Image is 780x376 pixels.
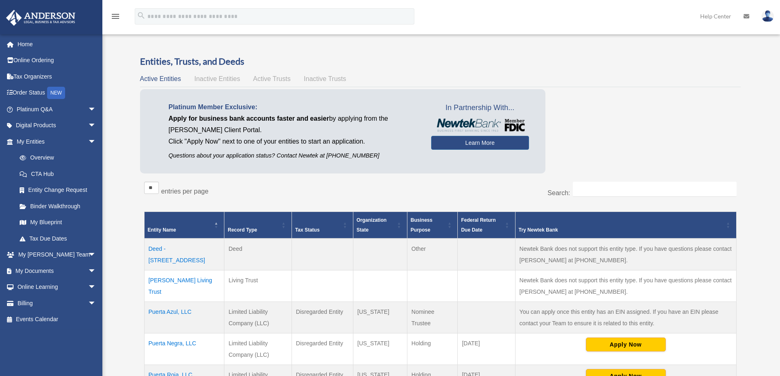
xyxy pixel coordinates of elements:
td: [US_STATE] [353,302,407,333]
th: Entity Name: Activate to invert sorting [144,212,224,239]
a: Home [6,36,109,52]
span: arrow_drop_down [88,263,104,279]
td: Disregarded Entity [292,333,353,365]
span: Tax Status [295,227,320,233]
a: Order StatusNEW [6,85,109,101]
a: Online Ordering [6,52,109,69]
span: arrow_drop_down [88,279,104,296]
span: Inactive Entities [194,75,240,82]
span: In Partnership With... [431,101,529,115]
a: My Documentsarrow_drop_down [6,263,109,279]
td: Living Trust [224,270,292,302]
th: Record Type: Activate to sort [224,212,292,239]
span: arrow_drop_down [88,101,104,118]
td: Puerta Negra, LLC [144,333,224,365]
th: Organization State: Activate to sort [353,212,407,239]
a: CTA Hub [11,166,104,182]
label: entries per page [161,188,209,195]
span: Federal Return Due Date [461,217,496,233]
a: Platinum Q&Aarrow_drop_down [6,101,109,117]
a: Events Calendar [6,311,109,328]
span: Record Type [228,227,257,233]
td: [US_STATE] [353,333,407,365]
img: Anderson Advisors Platinum Portal [4,10,78,26]
td: Holding [407,333,457,365]
td: Deed - [STREET_ADDRESS] [144,239,224,270]
a: My Entitiesarrow_drop_down [6,133,104,150]
td: Newtek Bank does not support this entity type. If you have questions please contact [PERSON_NAME]... [515,270,736,302]
a: menu [111,14,120,21]
i: search [137,11,146,20]
td: You can apply once this entity has an EIN assigned. If you have an EIN please contact your Team t... [515,302,736,333]
a: Tax Organizers [6,68,109,85]
a: Learn More [431,136,529,150]
a: My Blueprint [11,214,104,231]
span: Organization State [357,217,387,233]
th: Business Purpose: Activate to sort [407,212,457,239]
td: [PERSON_NAME] Living Trust [144,270,224,302]
td: Newtek Bank does not support this entity type. If you have questions please contact [PERSON_NAME]... [515,239,736,270]
button: Apply Now [586,338,666,351]
th: Try Newtek Bank : Activate to sort [515,212,736,239]
p: Platinum Member Exclusive: [169,101,419,113]
a: Digital Productsarrow_drop_down [6,117,109,134]
span: Active Trusts [253,75,291,82]
i: menu [111,11,120,21]
p: Questions about your application status? Contact Newtek at [PHONE_NUMBER] [169,151,419,161]
a: Overview [11,150,100,166]
span: Business Purpose [411,217,432,233]
a: Online Learningarrow_drop_down [6,279,109,295]
span: Entity Name [148,227,176,233]
div: Try Newtek Bank [519,225,724,235]
span: arrow_drop_down [88,117,104,134]
a: Binder Walkthrough [11,198,104,214]
div: NEW [47,87,65,99]
span: arrow_drop_down [88,295,104,312]
p: Click "Apply Now" next to one of your entities to start an application. [169,136,419,147]
img: NewtekBankLogoSM.png [435,119,525,132]
a: Tax Due Dates [11,230,104,247]
span: Inactive Trusts [304,75,346,82]
td: [DATE] [458,333,515,365]
td: Limited Liability Company (LLC) [224,302,292,333]
td: Nominee Trustee [407,302,457,333]
td: Other [407,239,457,270]
th: Tax Status: Activate to sort [292,212,353,239]
img: User Pic [762,10,774,22]
h3: Entities, Trusts, and Deeds [140,55,741,68]
label: Search: [547,189,570,196]
th: Federal Return Due Date: Activate to sort [458,212,515,239]
a: My [PERSON_NAME] Teamarrow_drop_down [6,247,109,263]
span: arrow_drop_down [88,133,104,150]
a: Billingarrow_drop_down [6,295,109,311]
span: Apply for business bank accounts faster and easier [169,115,329,122]
td: Disregarded Entity [292,302,353,333]
td: Deed [224,239,292,270]
span: arrow_drop_down [88,247,104,263]
a: Entity Change Request [11,182,104,198]
td: Limited Liability Company (LLC) [224,333,292,365]
td: Puerta Azul, LLC [144,302,224,333]
span: Active Entities [140,75,181,82]
p: by applying from the [PERSON_NAME] Client Portal. [169,113,419,136]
